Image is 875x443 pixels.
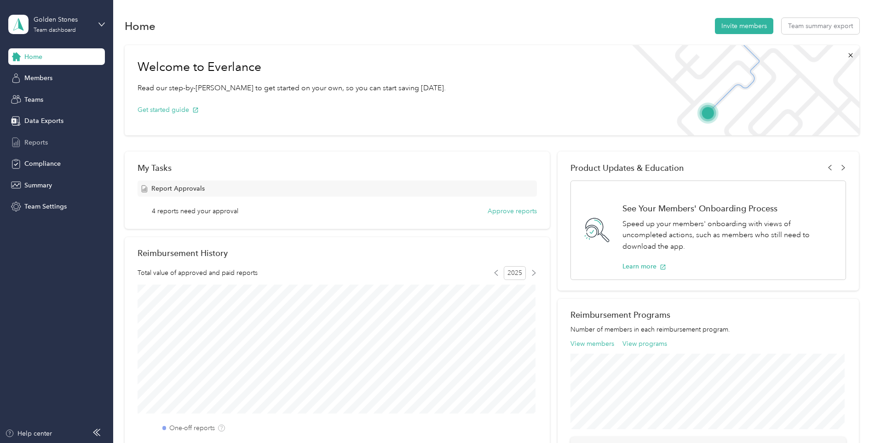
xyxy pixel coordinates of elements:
div: Team dashboard [34,28,76,33]
span: Reports [24,138,48,147]
button: Approve reports [488,206,537,216]
button: Team summary export [782,18,859,34]
p: Read our step-by-[PERSON_NAME] to get started on your own, so you can start saving [DATE]. [138,82,446,94]
h1: Welcome to Everlance [138,60,446,75]
span: Teams [24,95,43,105]
p: Speed up your members' onboarding with views of uncompleted actions, such as members who still ne... [622,218,836,252]
button: View programs [622,339,667,349]
h2: Reimbursement History [138,248,228,258]
iframe: Everlance-gr Chat Button Frame [823,391,875,443]
button: Learn more [622,262,666,271]
button: Invite members [715,18,773,34]
span: Members [24,73,52,83]
span: Home [24,52,42,62]
span: 2025 [504,266,526,280]
span: Team Settings [24,202,67,211]
h1: Home [125,21,155,31]
div: Golden Stones [34,15,91,24]
h1: See Your Members' Onboarding Process [622,204,836,213]
h2: Reimbursement Programs [570,310,846,320]
img: Welcome to everlance [623,45,859,135]
button: Help center [5,429,52,438]
span: 4 reports need your approval [152,206,238,216]
span: Data Exports [24,116,63,126]
span: Compliance [24,159,61,169]
button: View members [570,339,614,349]
label: One-off reports [169,423,215,433]
span: Total value of approved and paid reports [138,268,258,278]
p: Number of members in each reimbursement program. [570,325,846,334]
div: My Tasks [138,163,537,173]
span: Summary [24,181,52,190]
span: Report Approvals [151,184,205,193]
span: Product Updates & Education [570,163,684,173]
button: Get started guide [138,105,199,115]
